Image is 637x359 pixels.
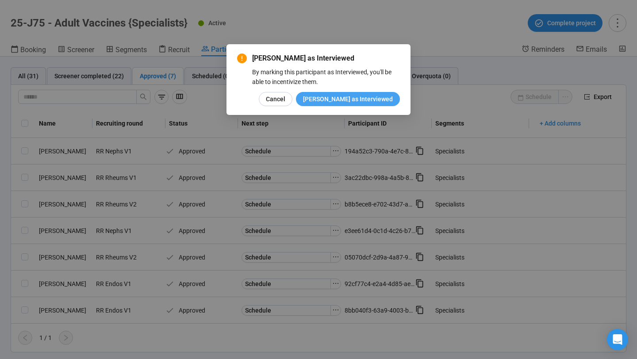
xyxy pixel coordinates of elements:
button: [PERSON_NAME] as Interviewed [296,92,400,106]
div: By marking this participant as Interviewed, you'll be able to incentivize them. [252,67,400,87]
span: Cancel [266,94,285,104]
div: Open Intercom Messenger [607,329,628,350]
span: exclamation-circle [237,53,247,63]
span: [PERSON_NAME] as Interviewed [252,53,400,64]
span: [PERSON_NAME] as Interviewed [303,94,393,104]
button: Cancel [259,92,292,106]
